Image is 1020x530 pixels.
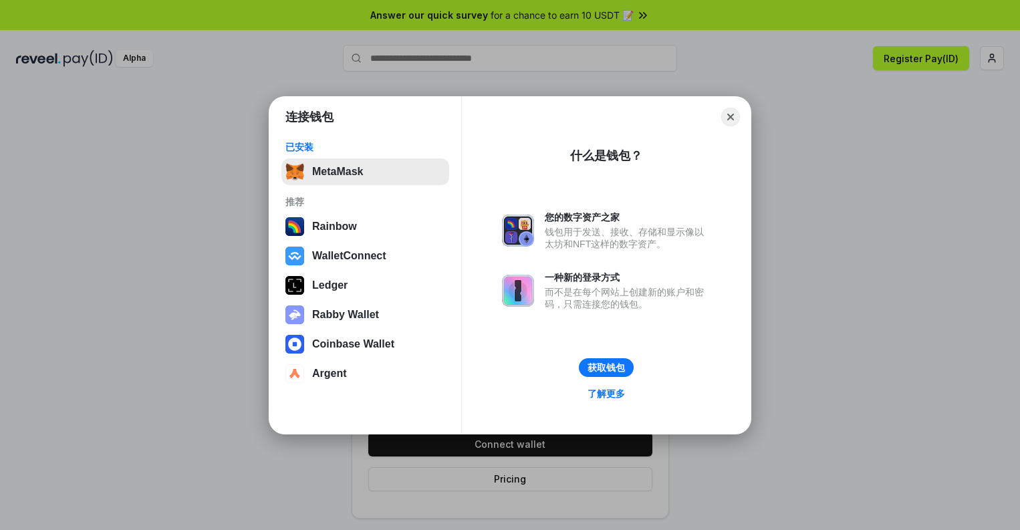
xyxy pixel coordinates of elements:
div: 而不是在每个网站上创建新的账户和密码，只需连接您的钱包。 [545,286,711,310]
div: 已安装 [285,141,445,153]
img: svg+xml,%3Csvg%20xmlns%3D%22http%3A%2F%2Fwww.w3.org%2F2000%2Fsvg%22%20fill%3D%22none%22%20viewBox... [502,275,534,307]
a: 了解更多 [580,385,633,402]
div: 您的数字资产之家 [545,211,711,223]
img: svg+xml,%3Csvg%20xmlns%3D%22http%3A%2F%2Fwww.w3.org%2F2000%2Fsvg%22%20fill%3D%22none%22%20viewBox... [285,305,304,324]
div: 获取钱包 [588,362,625,374]
div: 了解更多 [588,388,625,400]
button: Argent [281,360,449,387]
img: svg+xml,%3Csvg%20width%3D%22120%22%20height%3D%22120%22%20viewBox%3D%220%200%20120%20120%22%20fil... [285,217,304,236]
img: svg+xml,%3Csvg%20xmlns%3D%22http%3A%2F%2Fwww.w3.org%2F2000%2Fsvg%22%20fill%3D%22none%22%20viewBox... [502,215,534,247]
img: svg+xml,%3Csvg%20xmlns%3D%22http%3A%2F%2Fwww.w3.org%2F2000%2Fsvg%22%20width%3D%2228%22%20height%3... [285,276,304,295]
img: svg+xml,%3Csvg%20fill%3D%22none%22%20height%3D%2233%22%20viewBox%3D%220%200%2035%2033%22%20width%... [285,162,304,181]
img: svg+xml,%3Csvg%20width%3D%2228%22%20height%3D%2228%22%20viewBox%3D%220%200%2028%2028%22%20fill%3D... [285,364,304,383]
div: WalletConnect [312,250,386,262]
button: Ledger [281,272,449,299]
button: MetaMask [281,158,449,185]
button: WalletConnect [281,243,449,269]
button: Rainbow [281,213,449,240]
button: 获取钱包 [579,358,634,377]
img: svg+xml,%3Csvg%20width%3D%2228%22%20height%3D%2228%22%20viewBox%3D%220%200%2028%2028%22%20fill%3D... [285,335,304,354]
div: 什么是钱包？ [570,148,642,164]
div: 推荐 [285,196,445,208]
div: Rabby Wallet [312,309,379,321]
div: 钱包用于发送、接收、存储和显示像以太坊和NFT这样的数字资产。 [545,226,711,250]
img: svg+xml,%3Csvg%20width%3D%2228%22%20height%3D%2228%22%20viewBox%3D%220%200%2028%2028%22%20fill%3D... [285,247,304,265]
div: 一种新的登录方式 [545,271,711,283]
div: MetaMask [312,166,363,178]
div: Coinbase Wallet [312,338,394,350]
button: Close [721,108,740,126]
div: Argent [312,368,347,380]
button: Coinbase Wallet [281,331,449,358]
div: Ledger [312,279,348,291]
div: Rainbow [312,221,357,233]
h1: 连接钱包 [285,109,334,125]
button: Rabby Wallet [281,301,449,328]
